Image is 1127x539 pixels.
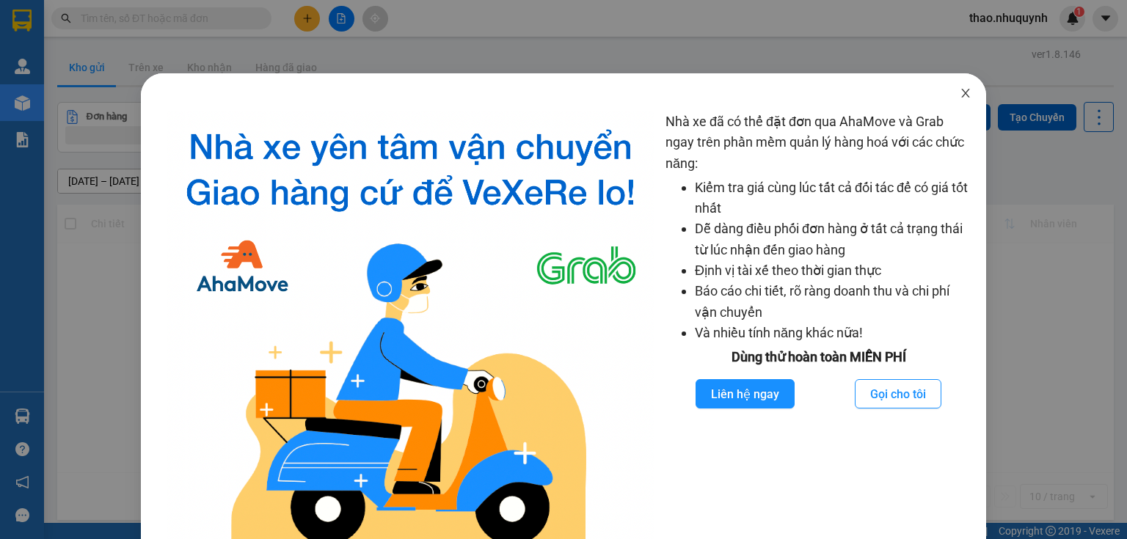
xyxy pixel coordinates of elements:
[695,219,971,260] li: Dễ dàng điều phối đơn hàng ở tất cả trạng thái từ lúc nhận đến giao hàng
[696,379,795,408] button: Liên hệ ngay
[870,385,926,403] span: Gọi cho tôi
[695,323,971,343] li: Và nhiều tính năng khác nữa!
[695,281,971,323] li: Báo cáo chi tiết, rõ ràng doanh thu và chi phí vận chuyển
[945,73,986,114] button: Close
[855,379,941,408] button: Gọi cho tôi
[695,260,971,281] li: Định vị tài xế theo thời gian thực
[711,385,779,403] span: Liên hệ ngay
[665,347,971,367] div: Dùng thử hoàn toàn MIỄN PHÍ
[695,177,971,219] li: Kiểm tra giá cùng lúc tất cả đối tác để có giá tốt nhất
[960,87,971,99] span: close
